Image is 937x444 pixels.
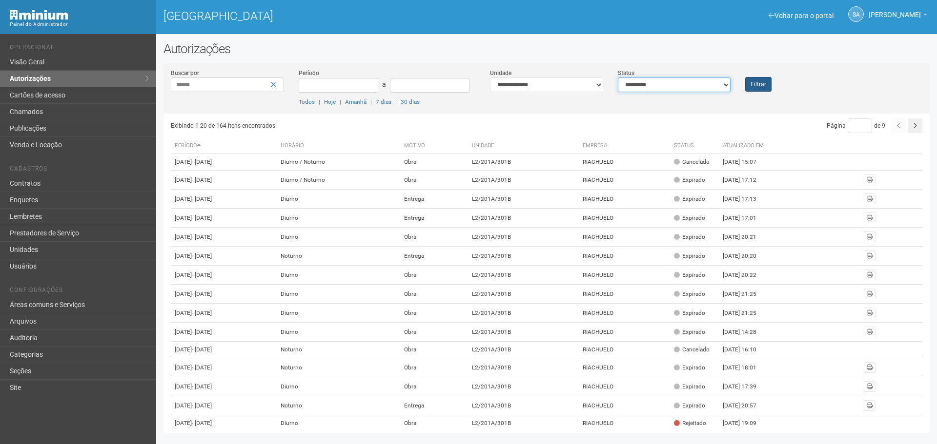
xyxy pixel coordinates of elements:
[192,290,212,297] span: - [DATE]
[192,402,212,409] span: - [DATE]
[171,377,277,396] td: [DATE]
[579,415,670,432] td: RIACHUELO
[10,10,68,20] img: Minium
[579,266,670,285] td: RIACHUELO
[674,364,705,372] div: Expirado
[674,195,705,203] div: Expirado
[400,323,468,342] td: Obra
[579,342,670,358] td: RIACHUELO
[10,287,149,297] li: Configurações
[769,12,834,19] a: Voltar para o portal
[277,171,400,190] td: Diurno / Noturno
[579,396,670,415] td: RIACHUELO
[400,358,468,377] td: Obra
[674,158,710,166] div: Cancelado
[719,247,773,266] td: [DATE] 20:20
[674,309,705,317] div: Expirado
[719,358,773,377] td: [DATE] 18:01
[719,304,773,323] td: [DATE] 21:25
[579,247,670,266] td: RIACHUELO
[277,247,400,266] td: Noturno
[171,266,277,285] td: [DATE]
[468,304,579,323] td: L2/201A/301B
[382,80,386,88] span: a
[719,342,773,358] td: [DATE] 16:10
[674,383,705,391] div: Expirado
[400,377,468,396] td: Obra
[10,165,149,175] li: Cadastros
[719,154,773,171] td: [DATE] 15:07
[299,98,315,105] a: Todos
[192,420,212,426] span: - [DATE]
[719,228,773,247] td: [DATE] 20:21
[400,171,468,190] td: Obra
[171,285,277,304] td: [DATE]
[171,209,277,228] td: [DATE]
[277,323,400,342] td: Diurno
[869,1,921,19] span: Silvio Anjos
[400,415,468,432] td: Obra
[719,377,773,396] td: [DATE] 17:39
[674,271,705,279] div: Expirado
[468,228,579,247] td: L2/201A/301B
[674,252,705,260] div: Expirado
[171,171,277,190] td: [DATE]
[579,138,670,154] th: Empresa
[192,309,212,316] span: - [DATE]
[719,266,773,285] td: [DATE] 20:22
[163,10,539,22] h1: [GEOGRAPHIC_DATA]
[277,266,400,285] td: Diurno
[10,20,149,29] div: Painel do Administrador
[171,138,277,154] th: Período
[400,342,468,358] td: Obra
[319,98,320,105] span: |
[299,69,319,77] label: Período
[395,98,397,105] span: |
[468,138,579,154] th: Unidade
[171,304,277,323] td: [DATE]
[277,209,400,228] td: Diurno
[400,266,468,285] td: Obra
[192,176,212,183] span: - [DATE]
[674,419,706,427] div: Rejeitado
[400,190,468,209] td: Entrega
[719,209,773,228] td: [DATE] 17:01
[277,415,400,432] td: Diurno
[579,171,670,190] td: RIACHUELO
[10,44,149,54] li: Operacional
[277,154,400,171] td: Diurno / Noturno
[579,154,670,171] td: RIACHUELO
[579,377,670,396] td: RIACHUELO
[579,358,670,377] td: RIACHUELO
[719,138,773,154] th: Atualizado em
[674,328,705,336] div: Expirado
[400,154,468,171] td: Obra
[400,285,468,304] td: Obra
[400,396,468,415] td: Entrega
[848,6,864,22] a: SA
[171,342,277,358] td: [DATE]
[468,358,579,377] td: L2/201A/301B
[370,98,372,105] span: |
[400,209,468,228] td: Entrega
[192,195,212,202] span: - [DATE]
[163,41,930,56] h2: Autorizações
[277,228,400,247] td: Diurno
[401,98,420,105] a: 30 dias
[468,171,579,190] td: L2/201A/301B
[277,304,400,323] td: Diurno
[468,342,579,358] td: L2/201A/301B
[171,247,277,266] td: [DATE]
[171,190,277,209] td: [DATE]
[490,69,511,77] label: Unidade
[192,364,212,371] span: - [DATE]
[192,271,212,278] span: - [DATE]
[277,396,400,415] td: Noturno
[468,190,579,209] td: L2/201A/301B
[719,323,773,342] td: [DATE] 14:28
[171,323,277,342] td: [DATE]
[670,138,719,154] th: Status
[745,77,772,92] button: Filtrar
[171,69,199,77] label: Buscar por
[869,12,927,20] a: [PERSON_NAME]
